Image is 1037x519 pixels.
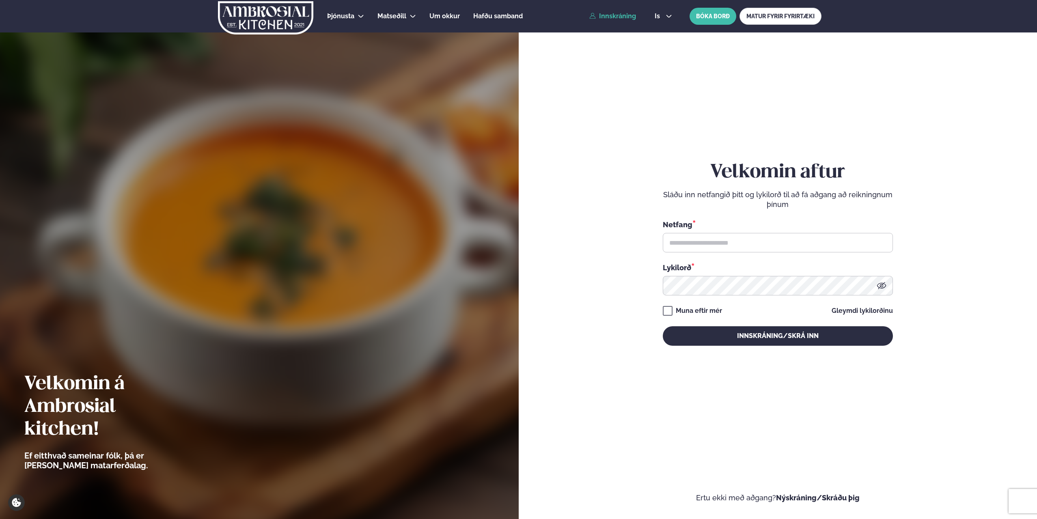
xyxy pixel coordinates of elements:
[377,11,406,21] a: Matseðill
[663,190,893,209] p: Sláðu inn netfangið þitt og lykilorð til að fá aðgang að reikningnum þínum
[663,326,893,346] button: Innskráning/Skrá inn
[429,12,460,20] span: Um okkur
[327,11,354,21] a: Þjónusta
[655,13,662,19] span: is
[24,373,193,441] h2: Velkomin á Ambrosial kitchen!
[663,161,893,184] h2: Velkomin aftur
[429,11,460,21] a: Um okkur
[377,12,406,20] span: Matseðill
[648,13,679,19] button: is
[217,1,314,34] img: logo
[776,493,860,502] a: Nýskráning/Skráðu þig
[589,13,636,20] a: Innskráning
[663,219,893,230] div: Netfang
[327,12,354,20] span: Þjónusta
[473,12,523,20] span: Hafðu samband
[690,8,736,25] button: BÓKA BORÐ
[543,493,1013,503] p: Ertu ekki með aðgang?
[739,8,821,25] a: MATUR FYRIR FYRIRTÆKI
[663,262,893,273] div: Lykilorð
[8,494,25,511] a: Cookie settings
[473,11,523,21] a: Hafðu samband
[24,451,193,470] p: Ef eitthvað sameinar fólk, þá er [PERSON_NAME] matarferðalag.
[832,308,893,314] a: Gleymdi lykilorðinu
